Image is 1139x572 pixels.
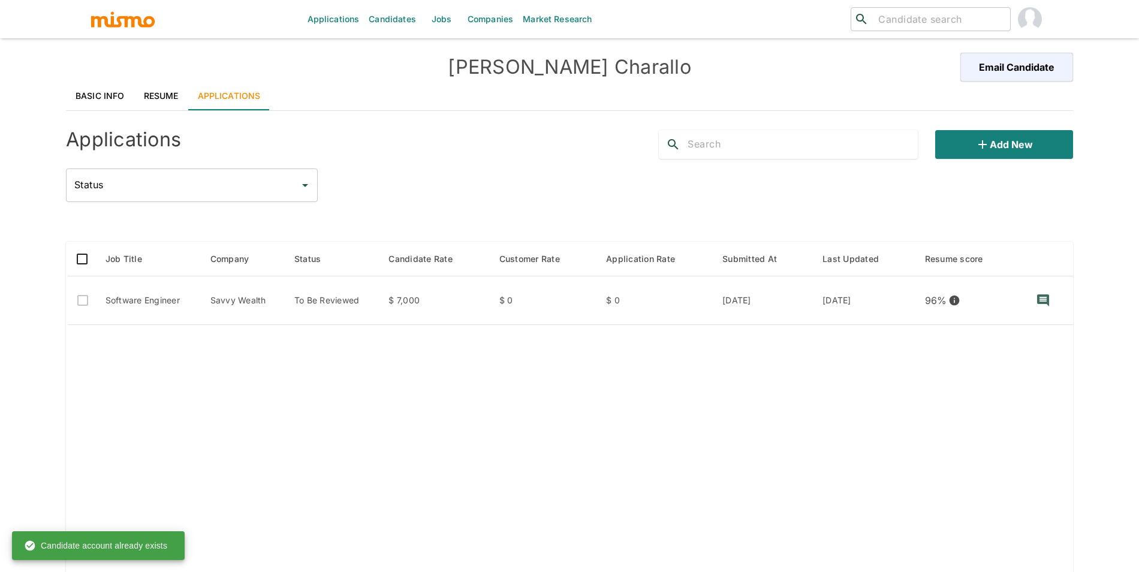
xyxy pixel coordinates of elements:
[90,10,156,28] img: logo
[873,11,1005,28] input: Candidate search
[606,252,691,266] span: Application Rate
[722,252,793,266] span: Submitted At
[106,252,158,266] span: Job Title
[596,276,713,325] td: $ 0
[66,82,134,110] a: Basic Info
[688,135,918,154] input: Search
[935,130,1073,159] button: Add new
[948,294,960,306] svg: View resume score details
[297,177,314,194] button: Open
[822,252,894,266] span: Last Updated
[210,252,265,266] span: Company
[67,276,96,325] td: Only active applications to Public jobs can be selected
[96,276,201,325] td: Software Engineer
[188,82,270,110] a: Applications
[960,53,1073,82] button: Email Candidate
[490,276,597,325] td: $ 0
[201,276,285,325] td: Savvy Wealth
[24,535,167,556] div: Candidate account already exists
[66,128,181,152] h4: Applications
[713,276,813,325] td: [DATE]
[659,130,688,159] button: search
[318,55,821,79] h4: [PERSON_NAME] Charallo
[285,276,379,325] td: To Be Reviewed
[294,252,337,266] span: Status
[1029,286,1057,315] button: recent-notes
[388,252,468,266] span: Candidate Rate
[499,252,575,266] span: Customer Rate
[134,82,188,110] a: Resume
[925,292,947,309] p: 96 %
[813,276,915,325] td: [DATE]
[925,252,999,266] span: Resume score
[1018,7,1042,31] img: Maria Lujan Ciommo
[379,276,489,325] td: $ 7,000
